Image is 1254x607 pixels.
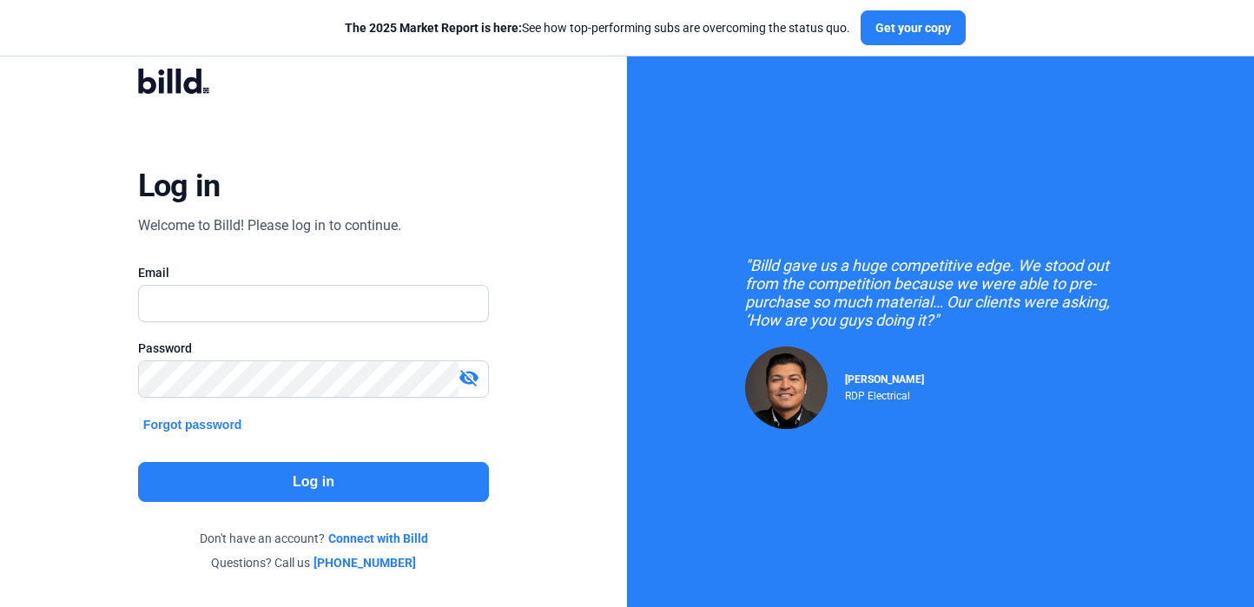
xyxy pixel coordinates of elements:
span: The 2025 Market Report is here: [345,21,522,35]
div: Don't have an account? [138,530,489,547]
img: Raul Pacheco [745,346,828,429]
button: Get your copy [861,10,966,45]
div: Email [138,264,489,281]
div: Password [138,340,489,357]
span: [PERSON_NAME] [845,373,924,386]
div: RDP Electrical [845,386,924,402]
button: Log in [138,462,489,502]
button: Forgot password [138,415,247,434]
a: [PHONE_NUMBER] [313,554,416,571]
div: "Billd gave us a huge competitive edge. We stood out from the competition because we were able to... [745,256,1136,329]
a: Connect with Billd [328,530,428,547]
div: Log in [138,167,221,205]
div: See how top-performing subs are overcoming the status quo. [345,19,850,36]
div: Questions? Call us [138,554,489,571]
div: Welcome to Billd! Please log in to continue. [138,215,401,236]
mat-icon: visibility_off [459,367,479,388]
